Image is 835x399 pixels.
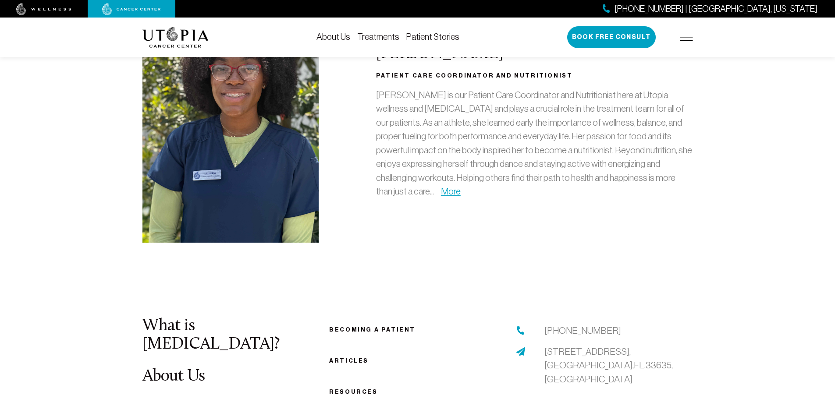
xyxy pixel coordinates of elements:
[102,3,161,15] img: cancer center
[544,346,673,384] span: [STREET_ADDRESS], [GEOGRAPHIC_DATA], FL, 33635, [GEOGRAPHIC_DATA]
[544,345,693,386] a: [STREET_ADDRESS],[GEOGRAPHIC_DATA],FL,33635,[GEOGRAPHIC_DATA]
[544,324,621,338] a: [PHONE_NUMBER]
[142,7,319,243] img: Jazmine
[329,357,369,364] a: Articles
[142,318,280,353] a: What is [MEDICAL_DATA]?
[406,32,459,42] a: Patient Stories
[329,388,377,395] a: Resources
[441,186,461,196] a: More
[680,34,693,41] img: icon-hamburger
[142,27,209,48] img: logo
[516,326,525,335] img: phone
[376,88,693,198] p: [PERSON_NAME] is our Patient Care Coordinator and Nutritionist here at Utopia wellness and [MEDIC...
[16,3,71,15] img: wellness
[567,26,656,48] button: Book Free Consult
[329,326,416,333] a: Becoming a patient
[376,71,693,81] h3: Patient Care Coordinator and Nutritionist
[603,3,817,15] a: [PHONE_NUMBER] | [GEOGRAPHIC_DATA], [US_STATE]
[357,32,399,42] a: Treatments
[615,3,817,15] span: [PHONE_NUMBER] | [GEOGRAPHIC_DATA], [US_STATE]
[316,32,350,42] a: About Us
[516,347,525,356] img: address
[142,368,205,385] a: About Us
